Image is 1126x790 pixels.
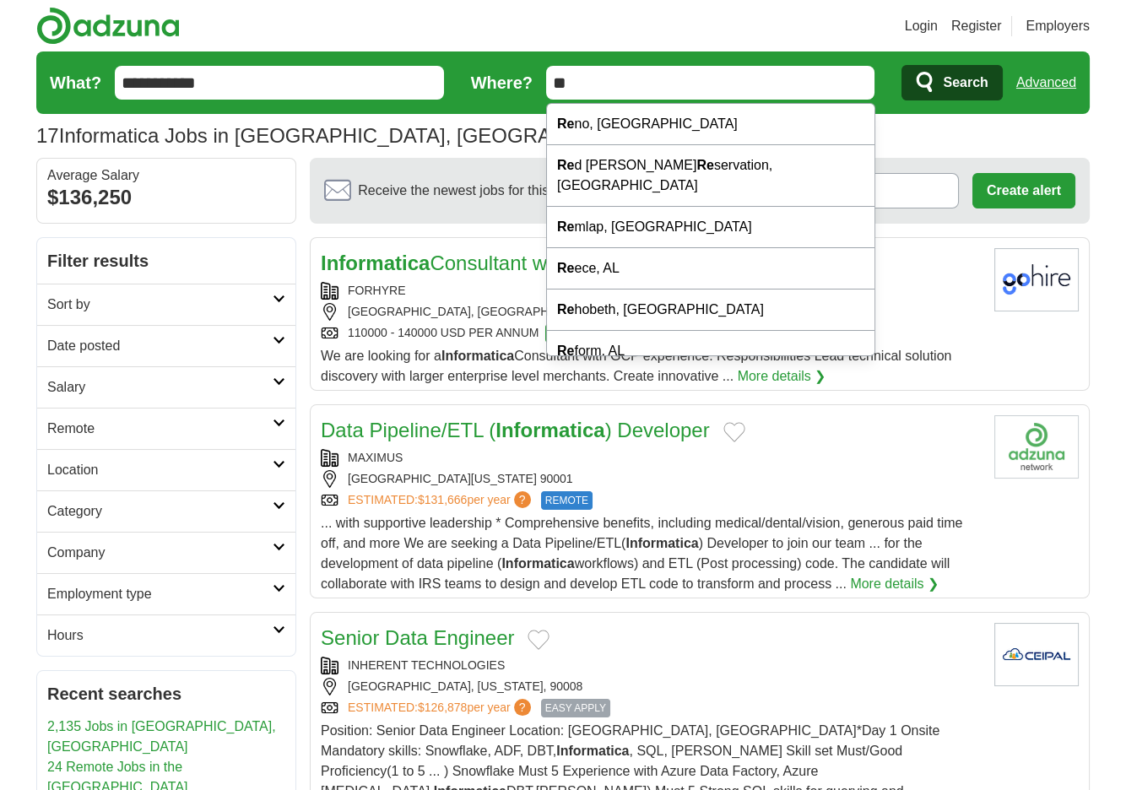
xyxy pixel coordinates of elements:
strong: Informatica [441,349,514,363]
a: Senior Data Engineer [321,626,514,649]
span: 17 [36,121,59,151]
img: Company logo [994,623,1079,686]
button: Add to favorite jobs [528,630,549,650]
h2: Hours [47,625,273,646]
a: Data Pipeline/ETL (Informatica) Developer [321,419,710,441]
h2: Sort by [47,295,273,315]
a: Advanced [1016,66,1076,100]
div: [GEOGRAPHIC_DATA], [US_STATE], 90008 [321,678,981,695]
a: Company [37,532,295,573]
label: What? [50,70,101,95]
div: ece, AL [547,248,874,289]
span: Search [943,66,988,100]
a: Category [37,490,295,532]
h2: Salary [47,377,273,398]
div: 110000 - 140000 USD PER ANNUM [321,324,981,343]
img: Adzuna logo [36,7,180,45]
h2: Filter results [37,238,295,284]
a: Date posted [37,325,295,366]
strong: Informatica [556,744,629,758]
strong: Re [557,158,574,172]
div: [GEOGRAPHIC_DATA], [GEOGRAPHIC_DATA], 90001 [321,303,981,321]
div: MAXIMUS [321,449,981,467]
a: ESTIMATED:$126,878per year? [348,699,534,717]
span: EASY APPLY [541,699,610,717]
div: mlap, [GEOGRAPHIC_DATA] [547,207,874,248]
div: d [PERSON_NAME] servation, [GEOGRAPHIC_DATA] [547,145,874,207]
div: Average Salary [47,169,285,182]
span: ? [514,699,531,716]
div: hobeth, [GEOGRAPHIC_DATA] [547,289,874,331]
a: Register [951,16,1002,36]
strong: Informatica [495,419,604,441]
button: Create alert [972,173,1075,208]
img: Company logo [994,415,1079,479]
strong: Re [557,219,574,234]
h2: Company [47,543,273,563]
img: Company logo [994,248,1079,311]
div: form, AL [547,331,874,372]
a: Employers [1026,16,1090,36]
strong: Re [696,158,713,172]
a: More details ❯ [738,366,826,387]
strong: Re [557,302,574,317]
h2: Remote [47,419,273,439]
h2: Employment type [47,584,273,604]
strong: Re [557,261,574,275]
strong: Informatica [501,556,574,571]
a: InformaticaConsultant with GCP [321,252,618,274]
h2: Recent searches [47,681,285,706]
a: Salary [37,366,295,408]
span: ? [514,491,531,508]
a: More details ❯ [850,574,939,594]
div: $136,250 [47,182,285,213]
a: Location [37,449,295,490]
h1: Informatica Jobs in [GEOGRAPHIC_DATA], [GEOGRAPHIC_DATA] [36,124,668,147]
span: ... with supportive leadership * Comprehensive benefits, including medical/dental/vision, generou... [321,516,962,591]
a: Employment type [37,573,295,614]
h2: Category [47,501,273,522]
strong: Informatica [625,536,698,550]
strong: Re [557,344,574,358]
div: FORHYRE [321,282,981,300]
a: Remote [37,408,295,449]
span: $131,666 [418,493,467,506]
strong: Re [557,116,574,131]
span: Receive the newest jobs for this search : [358,181,647,201]
span: We are looking for a Consultant with GCP experience. Responsibilities Lead technical solution dis... [321,349,951,383]
span: REMOTE [541,491,593,510]
div: INHERENT TECHNOLOGIES [321,657,981,674]
a: Login [905,16,938,36]
span: $126,878 [418,701,467,714]
button: Add to favorite jobs [723,422,745,442]
div: no, [GEOGRAPHIC_DATA] [547,104,874,145]
strong: Informatica [321,252,430,274]
a: Hours [37,614,295,656]
label: Where? [471,70,533,95]
a: Sort by [37,284,295,325]
h2: Date posted [47,336,273,356]
a: 2,135 Jobs in [GEOGRAPHIC_DATA], [GEOGRAPHIC_DATA] [47,719,276,754]
button: Search [901,65,1002,100]
a: ESTIMATED:$131,666per year? [348,491,534,510]
h2: Location [47,460,273,480]
div: [GEOGRAPHIC_DATA][US_STATE] 90001 [321,470,981,488]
